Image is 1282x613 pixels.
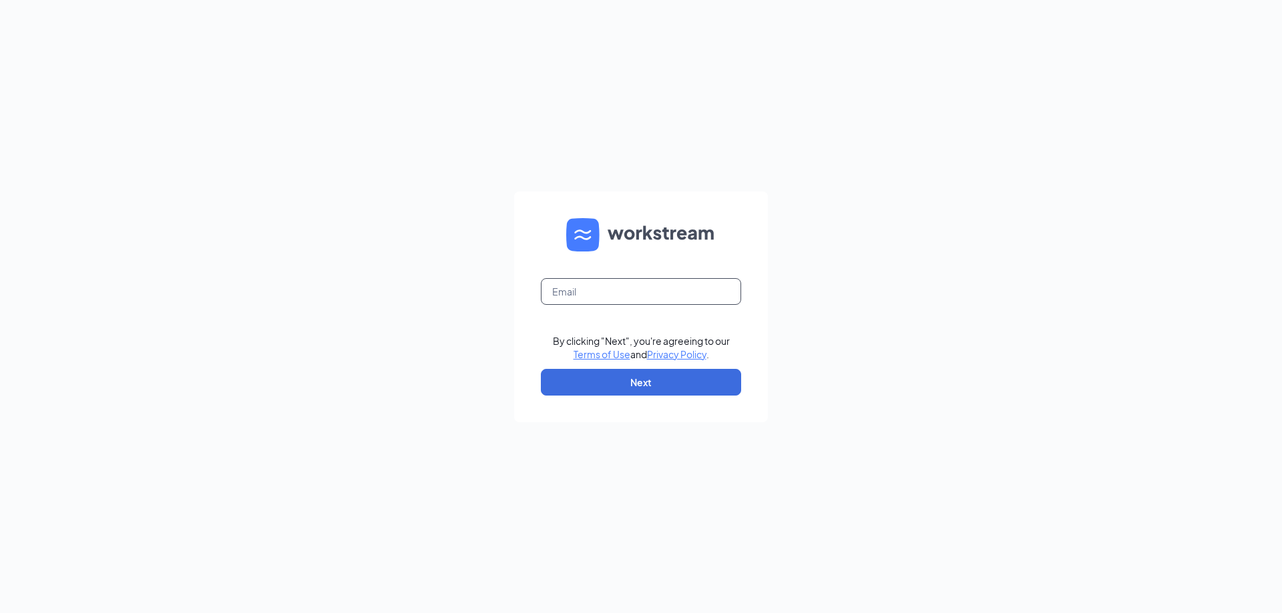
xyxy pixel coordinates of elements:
img: WS logo and Workstream text [566,218,716,251]
a: Terms of Use [574,348,630,360]
input: Email [541,278,741,305]
button: Next [541,369,741,396]
a: Privacy Policy [647,348,706,360]
div: By clicking "Next", you're agreeing to our and . [553,334,730,361]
